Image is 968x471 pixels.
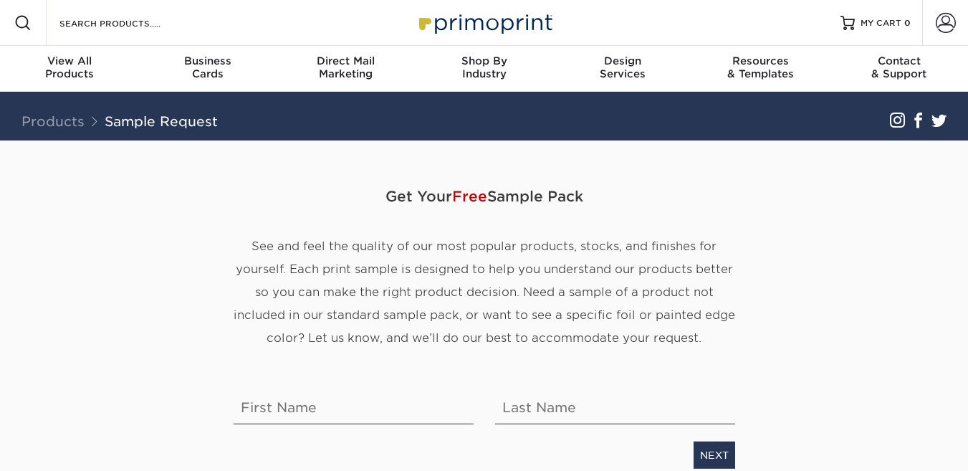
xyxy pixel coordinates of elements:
span: 0 [904,18,911,28]
a: DesignServices [553,46,691,92]
a: Sample Request [105,113,218,129]
span: See and feel the quality of our most popular products, stocks, and finishes for yourself. Each pr... [234,239,735,345]
span: Business [138,54,277,67]
div: & Support [830,54,968,80]
div: Marketing [277,54,415,80]
a: NEXT [694,442,735,469]
span: Design [553,54,691,67]
a: Contact& Support [830,46,968,92]
span: Shop By [415,54,553,67]
span: Direct Mail [277,54,415,67]
div: Services [553,54,691,80]
a: Shop ByIndustry [415,46,553,92]
a: Direct MailMarketing [277,46,415,92]
span: MY CART [861,17,901,29]
span: Contact [830,54,968,67]
a: Products [21,113,85,129]
div: Industry [415,54,553,80]
img: Primoprint [413,7,556,38]
span: Get Your Sample Pack [234,175,735,218]
div: Cards [138,54,277,80]
span: Resources [691,54,830,67]
a: BusinessCards [138,46,277,92]
input: SEARCH PRODUCTS..... [58,14,198,32]
span: Free [452,188,487,205]
div: & Templates [691,54,830,80]
a: Resources& Templates [691,46,830,92]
